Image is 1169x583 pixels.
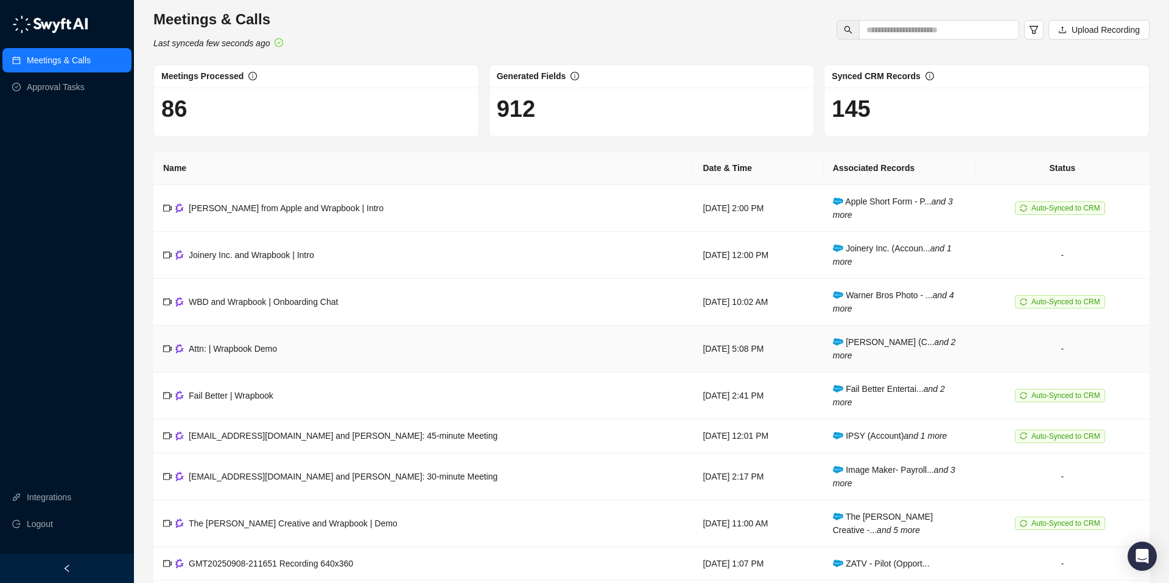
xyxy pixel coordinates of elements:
span: WBD and Wrapbook | Onboarding Chat [189,297,338,307]
span: info-circle [570,72,579,80]
span: left [63,564,71,573]
span: Auto-Synced to CRM [1031,519,1100,528]
img: gong-Dwh8HbPa.png [175,559,184,568]
span: Fail Better | Wrapbook [189,391,273,400]
td: [DATE] 11:00 AM [693,500,823,547]
i: and 5 more [877,525,920,535]
h1: 912 [497,95,807,123]
span: Fail Better Entertai... [833,384,945,407]
i: Last synced a few seconds ago [153,38,270,48]
span: Meetings Processed [161,71,244,81]
span: video-camera [163,251,172,259]
span: Auto-Synced to CRM [1031,432,1100,441]
span: Image Maker- Payroll... [833,465,955,488]
img: gong-Dwh8HbPa.png [175,472,184,481]
span: Generated Fields [497,71,566,81]
span: info-circle [925,72,934,80]
span: [EMAIL_ADDRESS][DOMAIN_NAME] and [PERSON_NAME]: 30-minute Meeting [189,472,497,481]
span: Attn: | Wrapbook Demo [189,344,277,354]
td: [DATE] 1:07 PM [693,547,823,581]
img: gong-Dwh8HbPa.png [175,297,184,306]
span: Upload Recording [1072,23,1140,37]
span: logout [12,520,21,528]
i: and 2 more [833,337,956,360]
span: video-camera [163,391,172,400]
span: sync [1020,392,1027,399]
h1: 86 [161,95,471,123]
span: [PERSON_NAME] (C... [833,337,956,360]
a: Approval Tasks [27,75,85,99]
span: IPSY (Account) [833,431,947,441]
span: check-circle [275,38,283,47]
td: - [975,232,1150,279]
td: [DATE] 10:02 AM [693,279,823,326]
img: gong-Dwh8HbPa.png [175,431,184,441]
th: Name [153,152,693,185]
span: video-camera [163,431,172,440]
span: video-camera [163,344,172,353]
span: video-camera [163,298,172,306]
span: search [844,26,852,34]
span: Logout [27,512,53,536]
img: logo-05li4sbe.png [12,15,88,33]
img: gong-Dwh8HbPa.png [175,391,184,400]
button: Upload Recording [1048,20,1150,40]
span: Auto-Synced to CRM [1031,391,1100,400]
td: [DATE] 2:17 PM [693,453,823,500]
span: Apple Short Form - P... [833,197,953,220]
td: - [975,326,1150,372]
span: video-camera [163,559,172,568]
i: and 2 more [833,384,945,407]
th: Date & Time [693,152,823,185]
span: sync [1020,298,1027,305]
span: sync [1020,520,1027,527]
td: [DATE] 5:08 PM [693,326,823,372]
td: [DATE] 2:00 PM [693,185,823,232]
span: filter [1029,25,1039,35]
span: The [PERSON_NAME] Creative -... [833,512,933,535]
span: info-circle [248,72,257,80]
a: Integrations [27,485,71,509]
img: gong-Dwh8HbPa.png [175,250,184,259]
span: video-camera [163,472,172,481]
span: Synced CRM Records [832,71,920,81]
span: GMT20250908-211651 Recording 640x360 [189,559,353,568]
span: ZATV - Pilot (Opport... [833,559,930,568]
img: gong-Dwh8HbPa.png [175,518,184,528]
span: sync [1020,432,1027,439]
span: upload [1058,26,1067,34]
h3: Meetings & Calls [153,10,283,29]
span: Joinery Inc. (Accoun... [833,243,952,267]
span: [PERSON_NAME] from Apple and Wrapbook | Intro [189,203,384,213]
td: [DATE] 12:00 PM [693,232,823,279]
td: [DATE] 2:41 PM [693,372,823,419]
td: [DATE] 12:01 PM [693,419,823,453]
h1: 145 [832,95,1142,123]
span: Joinery Inc. and Wrapbook | Intro [189,250,314,260]
span: [EMAIL_ADDRESS][DOMAIN_NAME] and [PERSON_NAME]: 45-minute Meeting [189,431,497,441]
span: sync [1020,204,1027,212]
span: Auto-Synced to CRM [1031,204,1100,212]
span: video-camera [163,204,172,212]
td: - [975,453,1150,500]
a: Meetings & Calls [27,48,91,72]
span: Auto-Synced to CRM [1031,298,1100,306]
span: The [PERSON_NAME] Creative and Wrapbook | Demo [189,518,398,528]
i: and 1 more [904,431,947,441]
div: Open Intercom Messenger [1128,542,1157,571]
img: gong-Dwh8HbPa.png [175,344,184,353]
th: Associated Records [823,152,975,185]
i: and 1 more [833,243,952,267]
i: and 4 more [833,290,954,313]
th: Status [975,152,1150,185]
span: Warner Bros Photo - ... [833,290,954,313]
span: video-camera [163,519,172,528]
i: and 3 more [833,465,955,488]
img: gong-Dwh8HbPa.png [175,203,184,212]
i: and 3 more [833,197,953,220]
td: - [975,547,1150,581]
